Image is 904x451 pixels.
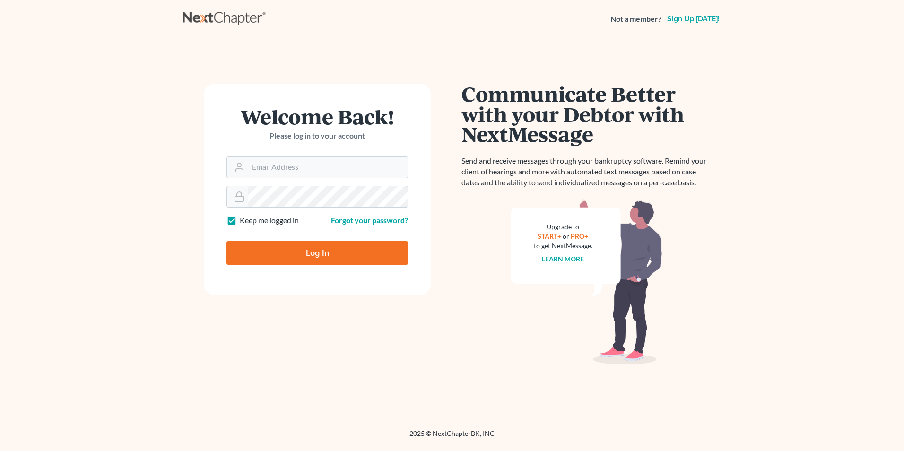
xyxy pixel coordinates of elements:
[665,15,721,23] a: Sign up [DATE]!
[240,215,299,226] label: Keep me logged in
[461,84,712,144] h1: Communicate Better with your Debtor with NextMessage
[226,106,408,127] h1: Welcome Back!
[511,199,662,365] img: nextmessage_bg-59042aed3d76b12b5cd301f8e5b87938c9018125f34e5fa2b7a6b67550977c72.svg
[183,429,721,446] div: 2025 © NextChapterBK, INC
[534,241,592,251] div: to get NextMessage.
[226,130,408,141] p: Please log in to your account
[461,156,712,188] p: Send and receive messages through your bankruptcy software. Remind your client of hearings and mo...
[248,157,408,178] input: Email Address
[331,216,408,225] a: Forgot your password?
[571,232,589,240] a: PRO+
[538,232,562,240] a: START+
[534,222,592,232] div: Upgrade to
[542,255,584,263] a: Learn more
[563,232,570,240] span: or
[226,241,408,265] input: Log In
[610,14,661,25] strong: Not a member?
